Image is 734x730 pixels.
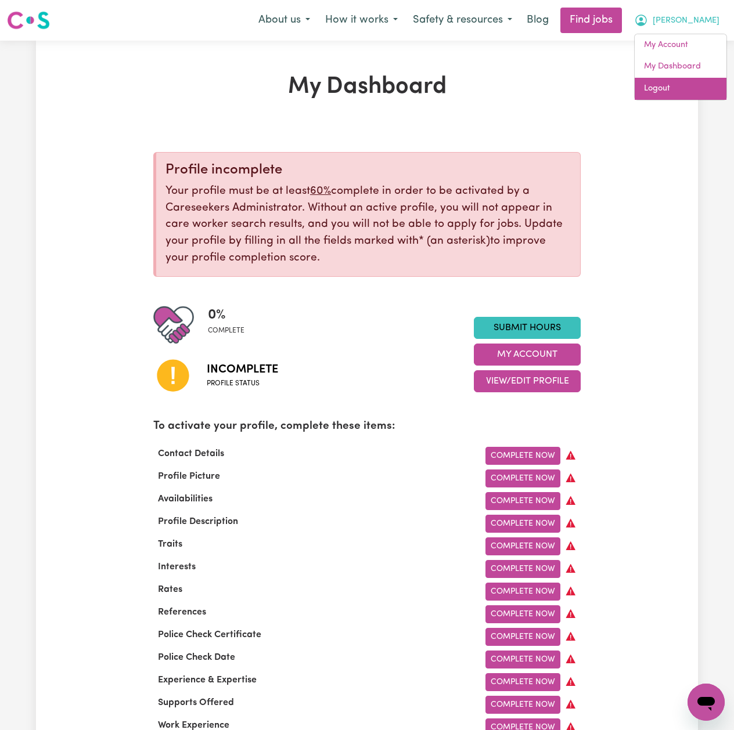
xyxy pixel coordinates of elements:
span: Availabilities [153,494,217,504]
span: 0 % [208,305,244,326]
div: My Account [634,34,727,100]
button: My Account [627,8,727,32]
a: My Dashboard [635,56,726,78]
a: Submit Hours [474,317,581,339]
button: How it works [318,8,405,32]
a: Complete Now [485,673,560,691]
span: Incomplete [207,361,278,378]
span: Police Check Date [153,653,240,662]
a: Complete Now [485,515,560,533]
h1: My Dashboard [153,73,581,101]
a: My Account [635,34,726,56]
a: Find jobs [560,8,622,33]
span: Interests [153,562,200,572]
a: Careseekers logo [7,7,50,34]
span: References [153,608,211,617]
iframe: Button to launch messaging window [688,684,725,721]
a: Complete Now [485,560,560,578]
span: Supports Offered [153,698,239,707]
div: Profile incomplete [165,162,571,179]
a: Logout [635,78,726,100]
button: About us [251,8,318,32]
span: Work Experience [153,721,234,730]
img: Careseekers logo [7,10,50,31]
a: Complete Now [485,583,560,601]
a: Complete Now [485,469,560,487]
a: Blog [520,8,556,33]
button: View/Edit Profile [474,370,581,392]
span: Profile Picture [153,472,225,481]
a: Complete Now [485,605,560,623]
span: Profile Description [153,517,243,526]
div: Profile completeness: 0% [208,305,254,345]
a: Complete Now [485,537,560,555]
a: Complete Now [485,651,560,668]
u: 60% [310,186,331,197]
p: To activate your profile, complete these items: [153,418,581,435]
p: Your profile must be at least complete in order to be activated by a Careseekers Administrator. W... [165,183,571,267]
a: Complete Now [485,628,560,646]
a: Complete Now [485,492,560,510]
button: My Account [474,344,581,366]
span: Contact Details [153,449,229,458]
button: Safety & resources [405,8,520,32]
a: Complete Now [485,696,560,714]
span: Traits [153,540,187,549]
span: an asterisk [419,236,490,247]
span: Experience & Expertise [153,675,261,685]
a: Complete Now [485,447,560,465]
span: Rates [153,585,187,594]
span: Police Check Certificate [153,630,266,639]
span: [PERSON_NAME] [653,15,719,27]
span: Profile status [207,378,278,389]
span: complete [208,326,244,336]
